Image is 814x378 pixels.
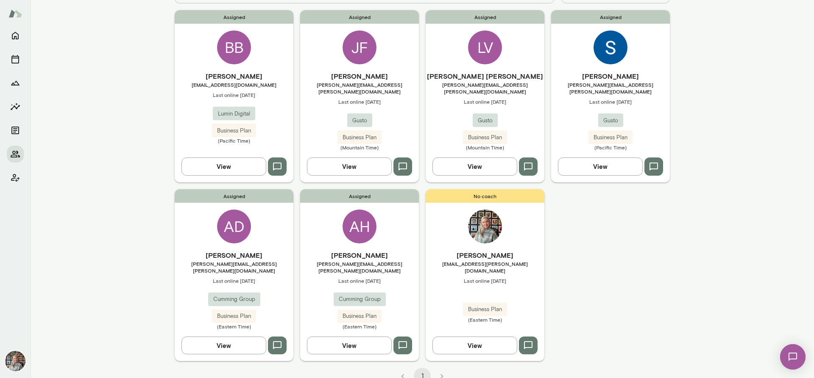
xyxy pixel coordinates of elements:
button: View [307,157,392,175]
img: Mento [8,6,22,22]
span: [PERSON_NAME][EMAIL_ADDRESS][PERSON_NAME][DOMAIN_NAME] [300,260,419,274]
span: Assigned [300,189,419,203]
span: Last online [DATE] [175,91,293,98]
span: (Eastern Time) [426,316,544,323]
div: LV [468,30,502,64]
img: Tricia Maggio [468,210,502,243]
button: View [558,157,643,175]
span: Assigned [551,10,670,24]
span: (Eastern Time) [175,323,293,330]
button: View [181,157,266,175]
span: Assigned [175,10,293,24]
span: (Eastern Time) [300,323,419,330]
img: Sandra Jirous [594,30,627,64]
span: [PERSON_NAME][EMAIL_ADDRESS][PERSON_NAME][DOMAIN_NAME] [175,260,293,274]
span: Assigned [300,10,419,24]
span: Gusto [473,116,498,125]
button: Members [7,146,24,163]
span: Business Plan [463,133,507,142]
span: Lumin Digital [213,110,255,118]
button: View [432,337,517,354]
div: BB [217,30,251,64]
span: Last online [DATE] [426,98,544,105]
button: View [181,337,266,354]
span: Business Plan [212,312,256,320]
h6: [PERSON_NAME] [175,71,293,81]
span: No coach [426,189,544,203]
span: Gusto [598,116,623,125]
h6: [PERSON_NAME] [300,250,419,260]
span: [PERSON_NAME][EMAIL_ADDRESS][PERSON_NAME][DOMAIN_NAME] [551,81,670,95]
div: AH [343,210,376,243]
span: Assigned [175,189,293,203]
span: Gusto [347,116,372,125]
div: AD [217,210,251,243]
button: Documents [7,122,24,139]
span: Last online [DATE] [300,98,419,105]
span: Business Plan [463,305,507,314]
span: Cumming Group [334,295,386,304]
span: [EMAIL_ADDRESS][PERSON_NAME][DOMAIN_NAME] [426,260,544,274]
span: Assigned [426,10,544,24]
button: Insights [7,98,24,115]
span: (Mountain Time) [300,144,419,151]
button: View [307,337,392,354]
span: Business Plan [588,133,633,142]
button: Home [7,27,24,44]
h6: [PERSON_NAME] [551,71,670,81]
span: (Pacific Time) [551,144,670,151]
h6: [PERSON_NAME] [PERSON_NAME] [426,71,544,81]
img: Tricia Maggio [5,351,25,371]
span: Last online [DATE] [551,98,670,105]
span: (Mountain Time) [426,144,544,151]
button: Sessions [7,51,24,68]
span: [EMAIL_ADDRESS][DOMAIN_NAME] [175,81,293,88]
h6: [PERSON_NAME] [175,250,293,260]
span: Business Plan [212,127,256,135]
span: Business Plan [337,312,382,320]
span: Last online [DATE] [175,277,293,284]
span: [PERSON_NAME][EMAIL_ADDRESS][PERSON_NAME][DOMAIN_NAME] [300,81,419,95]
button: View [432,157,517,175]
button: Growth Plan [7,74,24,91]
span: Cumming Group [208,295,260,304]
span: Last online [DATE] [426,277,544,284]
button: Client app [7,169,24,186]
span: [PERSON_NAME][EMAIL_ADDRESS][PERSON_NAME][DOMAIN_NAME] [426,81,544,95]
div: JF [343,30,376,64]
span: Business Plan [337,133,382,142]
span: Last online [DATE] [300,277,419,284]
span: (Pacific Time) [175,137,293,144]
h6: [PERSON_NAME] [426,250,544,260]
h6: [PERSON_NAME] [300,71,419,81]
